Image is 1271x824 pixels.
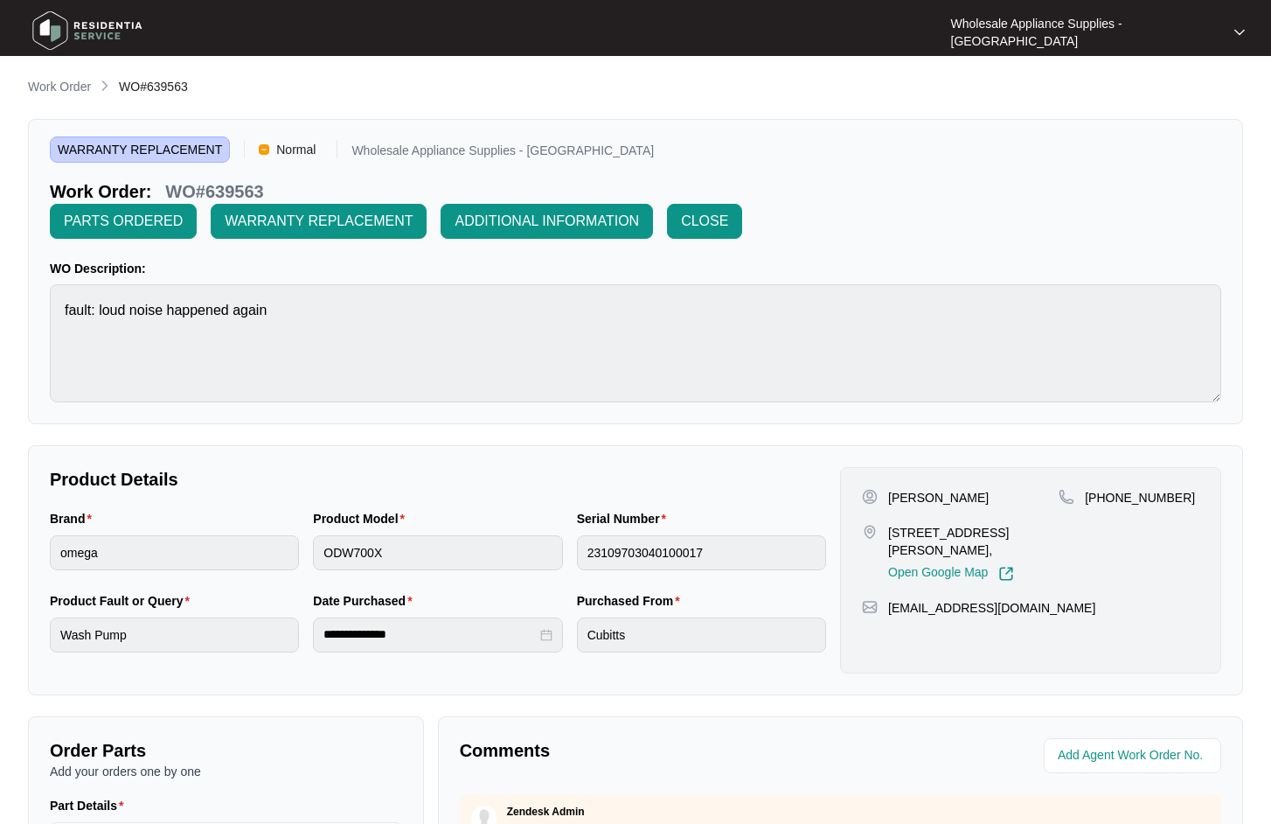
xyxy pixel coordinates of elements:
label: Purchased From [577,592,687,610]
span: PARTS ORDERED [64,211,183,232]
img: map-pin [862,524,878,540]
input: Date Purchased [323,625,536,644]
img: user-pin [862,489,878,505]
p: [EMAIL_ADDRESS][DOMAIN_NAME] [888,599,1095,617]
label: Serial Number [577,510,673,527]
p: WO#639563 [165,179,263,204]
span: ADDITIONAL INFORMATION [455,211,639,232]
p: [STREET_ADDRESS][PERSON_NAME], [888,524,1059,559]
img: residentia service logo [26,4,149,57]
label: Product Fault or Query [50,592,197,610]
input: Purchased From [577,618,826,653]
span: WARRANTY REPLACEMENT [225,211,413,232]
textarea: fault: loud noise happened again [50,284,1221,402]
img: chevron-right [98,79,112,93]
p: Add your orders one by one [50,763,402,780]
label: Part Details [50,797,131,814]
p: Work Order: [50,179,151,204]
p: Work Order [28,78,91,95]
input: Product Fault or Query [50,618,299,653]
p: Wholesale Appliance Supplies - [GEOGRAPHIC_DATA] [951,15,1219,50]
a: Work Order [24,78,94,97]
label: Date Purchased [313,592,419,610]
input: Product Model [313,535,562,570]
p: [PERSON_NAME] [888,489,989,506]
p: [PHONE_NUMBER] [1085,489,1195,506]
p: Order Parts [50,738,402,763]
span: Normal [269,136,323,163]
span: WO#639563 [119,80,188,94]
p: Comments [460,738,829,763]
p: Product Details [50,467,826,492]
span: CLOSE [681,211,728,232]
p: WO Description: [50,260,1221,277]
p: Wholesale Appliance Supplies - [GEOGRAPHIC_DATA] [351,144,654,163]
img: dropdown arrow [1234,28,1245,37]
button: CLOSE [667,204,742,239]
span: WARRANTY REPLACEMENT [50,136,230,163]
input: Add Agent Work Order No. [1058,745,1211,766]
img: Link-External [998,566,1014,582]
label: Product Model [313,510,412,527]
p: Zendesk Admin [507,805,585,819]
img: map-pin [862,599,878,615]
button: WARRANTY REPLACEMENT [211,204,427,239]
button: ADDITIONAL INFORMATION [441,204,653,239]
input: Brand [50,535,299,570]
input: Serial Number [577,535,826,570]
a: Open Google Map [888,566,1014,582]
img: Vercel Logo [259,144,269,155]
img: map-pin [1059,489,1074,505]
label: Brand [50,510,99,527]
button: PARTS ORDERED [50,204,197,239]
